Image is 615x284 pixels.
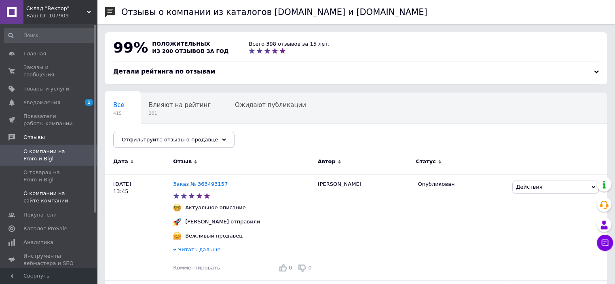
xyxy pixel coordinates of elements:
span: Товары и услуги [23,85,69,93]
div: Детали рейтинга по отзывам [113,67,599,76]
div: Актуальное описание [183,204,248,211]
span: 415 [113,110,125,116]
div: Ваш ID: 107909 [26,12,97,19]
span: 0 [289,265,292,271]
div: Вежливый продавец [183,232,245,240]
span: 1 [85,99,93,106]
span: Ожидают публикации [235,101,306,109]
span: Читать дальше [178,246,220,252]
span: Уведомления [23,99,60,106]
span: Аналитика [23,239,53,246]
img: :hugging_face: [173,232,181,240]
span: Автор [318,158,336,165]
div: Опубликован [418,181,506,188]
span: Действия [516,184,542,190]
span: 99% [113,39,148,56]
h1: Отзывы о компании из каталогов [DOMAIN_NAME] и [DOMAIN_NAME] [121,7,427,17]
div: [PERSON_NAME] отправили [183,218,262,225]
span: О компании на сайте компании [23,190,75,204]
div: [DATE] 13:45 [105,174,173,280]
span: Покупатели [23,211,57,219]
div: Комментировать [173,264,220,271]
span: Инструменты вебмастера и SEO [23,252,75,267]
span: Все [113,101,125,109]
a: Заказ № 363493157 [173,181,228,187]
div: Читать дальше [173,246,314,255]
img: :nerd_face: [173,204,181,212]
span: Заказы и сообщения [23,64,75,78]
span: О компании на Prom и Bigl [23,148,75,162]
span: Отзыв [173,158,192,165]
span: О товарах на Prom и Bigl [23,169,75,183]
button: Чат с покупателем [597,235,613,251]
div: Всего 398 отзывов за 15 лет. [249,40,330,48]
span: 0 [308,265,311,271]
span: Отфильтруйте отзывы о продавце [122,137,218,143]
span: Детали рейтинга по отзывам [113,68,215,75]
span: Дата [113,158,128,165]
span: 201 [149,110,211,116]
span: Склад "Вектор" [26,5,87,12]
div: [PERSON_NAME] [314,174,414,280]
span: Отзывы [23,134,45,141]
span: Статус [416,158,436,165]
span: Комментировать [173,265,220,271]
span: Опубликованы без комме... [113,132,201,139]
span: Влияют на рейтинг [149,101,211,109]
img: :rocket: [173,218,181,226]
input: Поиск [4,28,95,43]
div: Опубликованы без комментария [105,124,217,154]
span: из 200 отзывов за год [152,48,228,54]
span: Главная [23,50,46,57]
span: Показатели работы компании [23,113,75,127]
span: Каталог ProSale [23,225,67,232]
span: положительных [152,41,210,47]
